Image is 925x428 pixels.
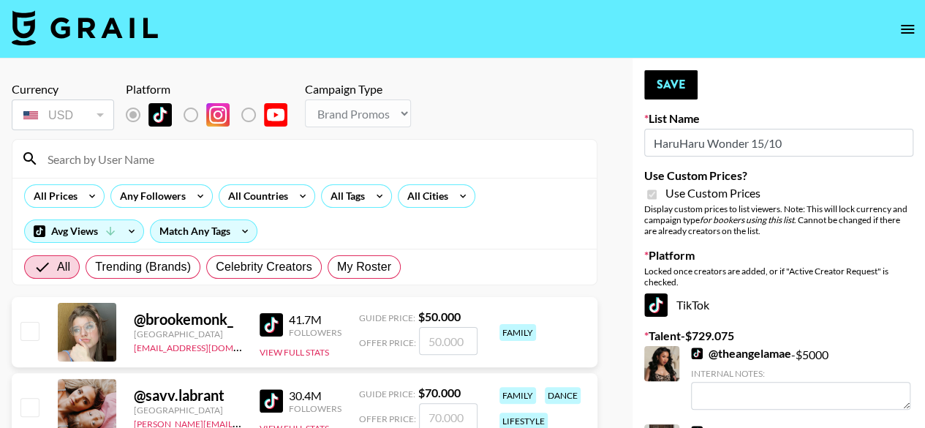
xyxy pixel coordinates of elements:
[644,111,913,126] label: List Name
[25,220,143,242] div: Avg Views
[644,293,913,317] div: TikTok
[499,387,536,404] div: family
[148,103,172,127] img: TikTok
[289,312,341,327] div: 41.7M
[359,388,415,399] span: Guide Price:
[644,293,668,317] img: TikTok
[134,310,242,328] div: @ brookemonk_
[691,348,703,359] img: TikTok
[893,15,922,44] button: open drawer
[700,214,794,225] em: for bookers using this list
[12,82,114,97] div: Currency
[359,337,416,348] span: Offer Price:
[260,313,283,337] img: TikTok
[337,258,391,276] span: My Roster
[644,248,913,263] label: Platform
[644,168,913,183] label: Use Custom Prices?
[418,386,461,399] strong: $ 70.000
[57,258,70,276] span: All
[691,346,791,361] a: @theangelamae
[260,389,283,413] img: TikTok
[359,413,416,424] span: Offer Price:
[289,403,341,414] div: Followers
[691,346,910,410] div: - $ 5000
[206,103,230,127] img: Instagram
[134,405,242,416] div: [GEOGRAPHIC_DATA]
[499,324,536,341] div: family
[359,312,415,323] span: Guide Price:
[289,327,341,338] div: Followers
[39,147,588,170] input: Search by User Name
[305,82,411,97] div: Campaign Type
[289,388,341,403] div: 30.4M
[665,186,760,200] span: Use Custom Prices
[418,309,461,323] strong: $ 50.000
[12,10,158,45] img: Grail Talent
[691,368,910,379] div: Internal Notes:
[126,82,299,97] div: Platform
[134,328,242,339] div: [GEOGRAPHIC_DATA]
[322,185,368,207] div: All Tags
[644,203,913,236] div: Display custom prices to list viewers. Note: This will lock currency and campaign type . Cannot b...
[260,347,329,358] button: View Full Stats
[644,328,913,343] label: Talent - $ 729.075
[264,103,287,127] img: YouTube
[644,70,698,100] button: Save
[111,185,189,207] div: Any Followers
[12,97,114,133] div: Currency is locked to USD
[95,258,191,276] span: Trending (Brands)
[25,185,80,207] div: All Prices
[15,102,111,128] div: USD
[419,327,477,355] input: 50.000
[134,339,281,353] a: [EMAIL_ADDRESS][DOMAIN_NAME]
[219,185,291,207] div: All Countries
[545,387,581,404] div: dance
[126,100,299,130] div: List locked to TikTok.
[134,386,242,405] div: @ savv.labrant
[216,258,312,276] span: Celebrity Creators
[151,220,257,242] div: Match Any Tags
[399,185,451,207] div: All Cities
[644,266,913,288] div: Locked once creators are added, or if "Active Creator Request" is checked.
